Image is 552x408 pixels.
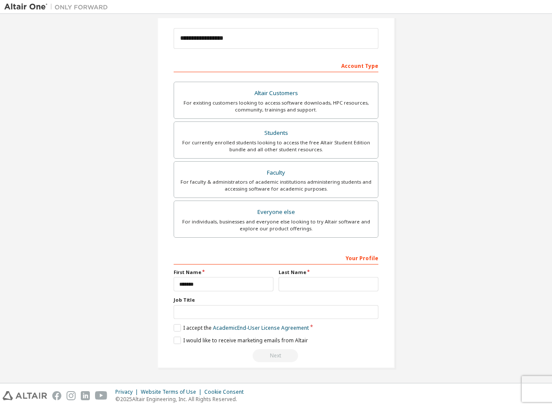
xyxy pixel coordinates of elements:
label: First Name [174,269,273,276]
div: For currently enrolled students looking to access the free Altair Student Edition bundle and all ... [179,139,373,153]
label: I accept the [174,324,309,331]
div: Cookie Consent [204,389,249,395]
label: Last Name [279,269,378,276]
img: instagram.svg [67,391,76,400]
img: linkedin.svg [81,391,90,400]
div: Account Type [174,58,378,72]
label: Job Title [174,296,378,303]
img: youtube.svg [95,391,108,400]
img: facebook.svg [52,391,61,400]
p: © 2025 Altair Engineering, Inc. All Rights Reserved. [115,395,249,403]
div: Everyone else [179,206,373,218]
div: For individuals, businesses and everyone else looking to try Altair software and explore our prod... [179,218,373,232]
div: Your Profile [174,251,378,265]
div: Faculty [179,167,373,179]
div: Students [179,127,373,139]
div: Website Terms of Use [141,389,204,395]
img: altair_logo.svg [3,391,47,400]
a: Academic End-User License Agreement [213,324,309,331]
div: Altair Customers [179,87,373,99]
div: For faculty & administrators of academic institutions administering students and accessing softwa... [179,178,373,192]
img: Altair One [4,3,112,11]
label: I would like to receive marketing emails from Altair [174,337,308,344]
div: Privacy [115,389,141,395]
div: Read and acccept EULA to continue [174,349,378,362]
div: For existing customers looking to access software downloads, HPC resources, community, trainings ... [179,99,373,113]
